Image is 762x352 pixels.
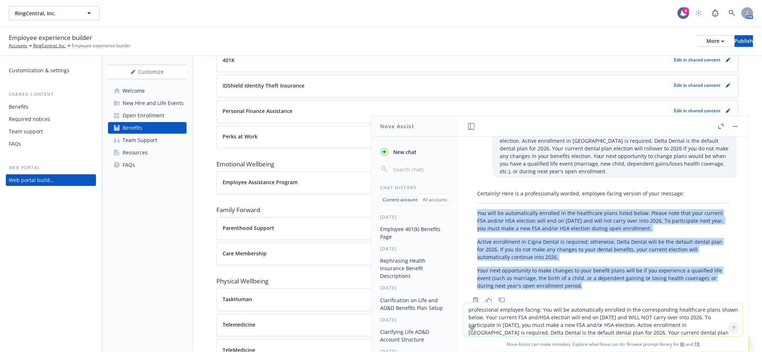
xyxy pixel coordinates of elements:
button: Publish [735,35,753,47]
a: Customization & settings [6,65,96,76]
div: Web portal builder [9,174,54,186]
a: BI [681,341,685,347]
button: Thumbs down [496,295,508,306]
span: Family Forward [216,206,739,214]
div: Welcome [123,85,145,97]
span: Emotional Wellbeing [216,160,739,169]
div: New Hire and Life Events [123,97,184,109]
a: pencil [724,56,733,64]
button: Parenthood Support [223,224,671,232]
p: 401K [223,56,235,64]
div: Customization & settings [9,65,69,76]
p: IDShield Identity Theft Insurance [223,82,304,89]
p: Care Membership [223,250,267,257]
button: New chat [377,145,452,158]
a: Web portal builder [6,174,96,186]
svg: Copy to clipboard [472,297,479,304]
a: Search [725,6,739,20]
div: Open Enrollment [123,110,164,121]
a: Report a Bug [708,6,723,20]
a: Team support [6,126,96,137]
span: New chat [392,148,416,156]
span: Physical Wellbeing [216,277,739,286]
a: Open Enrollment [108,110,187,121]
div: [DATE] [371,317,458,323]
a: pencil [724,81,733,90]
p: TaskHuman [223,295,252,303]
div: Required notices [9,113,50,125]
div: Chat History [371,185,458,191]
p: professional employee facing: You will be automatically enrolled in the corresponding healthcare ... [500,114,730,175]
button: Clarification on Life and AD&D Benefits Plan Setup [377,294,452,314]
div: [DATE] [371,285,458,291]
a: Required notices [6,113,96,125]
div: Team support [9,126,43,137]
a: pencil [724,106,733,115]
button: Perks at Work [223,133,671,140]
div: 8 [683,7,689,14]
p: Parenthood Support [223,224,274,232]
a: Resources [108,147,187,158]
button: TaskHuman [223,295,671,303]
span: Employee experience builder [72,43,131,49]
a: FAQs [6,138,96,150]
button: Rephrasing Health Insurance Benefit Descriptions [377,255,452,282]
div: [DATE] [371,246,458,252]
a: New Hire and Life Events [108,97,187,109]
button: IDShield Identity Theft Insurance [223,82,671,89]
a: Benefits [108,122,187,134]
p: Employee Assistance Program [223,178,298,186]
p: You will be automatically enrolled in the healthcare plans listed below. Please note that your cu... [477,209,730,232]
p: Current account [383,197,418,203]
div: FAQs [123,159,135,171]
button: Employee Assistance Program [223,178,671,186]
button: Employee 401(k) Benefits Page [377,223,452,243]
p: Edit in shared content [674,108,721,114]
p: Telemedicine [223,321,255,328]
a: TR [695,341,700,347]
div: Shared content [6,91,96,98]
a: FAQs [108,159,187,171]
button: Personal Finance Assistance [223,107,671,115]
p: Certainly! Here is a professionally worded, employee-facing version of your message: [477,190,730,197]
p: Edit in shared content [674,57,721,63]
button: Clarifying Life AD&D Account Structure [377,326,452,345]
button: Telemedicine [223,321,671,328]
button: Care Membership [223,250,671,257]
div: [DATE] [371,214,458,220]
button: 401K [223,56,671,64]
a: Welcome [108,85,187,97]
div: FAQs [9,138,21,150]
div: Benefits [123,122,142,134]
p: Edit in shared content [674,82,721,88]
span: Employee experience builder [9,33,92,43]
a: Benefits [6,101,96,113]
a: Accounts [9,43,27,49]
div: Resources [123,147,148,158]
a: RingCentral, Inc. [33,43,66,49]
p: Personal Finance Assistance [223,107,292,115]
button: Customize [108,65,187,79]
span: RingCentral, Inc. [15,9,78,17]
p: Your next opportunity to make changes to your benefit plans will be if you experience a qualified... [477,267,730,290]
button: RingCentral, Inc. [9,6,100,20]
p: Perks at Work [223,133,258,140]
a: Team Support [108,134,187,146]
div: More [707,36,725,46]
a: Start snowing [691,6,706,20]
input: Search chats [392,164,450,174]
button: More [698,35,733,47]
div: Team Support [123,134,157,146]
h1: Nova Assist [380,122,414,130]
span: Nova Assist can make mistakes. Explore what Nova can do: Browse prompt library for and [461,337,746,352]
div: Benefits [9,101,28,113]
div: Publish [735,36,753,46]
p: Active enrollment in Cigna Dental is required; otherwise, Delta Dental will be the default dental... [477,238,730,261]
p: All accounts [423,197,447,203]
div: Web portal [6,164,96,171]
